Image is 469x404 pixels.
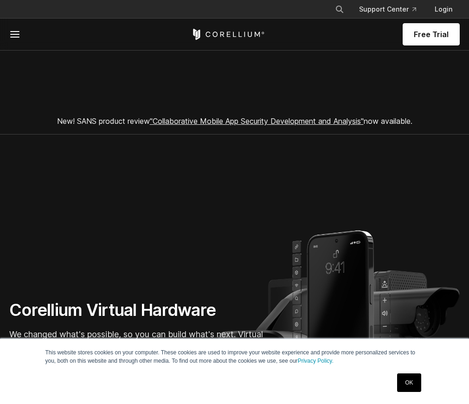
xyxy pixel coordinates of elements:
[352,1,424,18] a: Support Center
[298,358,334,364] a: Privacy Policy.
[9,328,288,366] p: We changed what's possible, so you can build what's next. Virtual devices for iOS, Android, and A...
[45,348,424,365] p: This website stores cookies on your computer. These cookies are used to improve your website expe...
[331,1,348,18] button: Search
[328,1,460,18] div: Navigation Menu
[414,29,449,40] span: Free Trial
[397,373,421,392] a: OK
[191,29,265,40] a: Corellium Home
[427,1,460,18] a: Login
[57,116,412,126] span: New! SANS product review now available.
[9,300,288,321] h1: Corellium Virtual Hardware
[403,23,460,45] a: Free Trial
[150,116,364,126] a: "Collaborative Mobile App Security Development and Analysis"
